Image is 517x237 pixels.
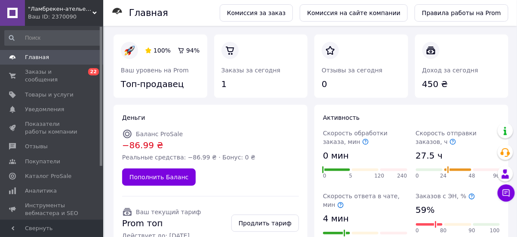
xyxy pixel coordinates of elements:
[129,8,168,18] h1: Главная
[4,30,102,46] input: Поиск
[416,193,475,200] span: Заказов с ЭН, %
[154,47,171,54] span: 100%
[469,172,475,180] span: 48
[25,53,49,61] span: Главная
[25,68,80,84] span: Заказы и сообщения
[416,130,477,145] span: Скорость отправки заказов, ч
[493,172,500,180] span: 96
[440,172,446,180] span: 24
[416,204,435,216] span: 59%
[220,4,293,22] a: Комиссия за заказ
[136,131,183,137] span: Баланс ProSale
[323,212,349,225] span: 4 мин
[323,130,388,145] span: Скорость обработки заказа, мин
[25,158,60,165] span: Покупатели
[323,172,326,180] span: 0
[490,227,500,234] span: 100
[323,193,400,208] span: Скорость ответа в чате, мин
[300,4,408,22] a: Комиссия на сайте компании
[349,172,353,180] span: 5
[25,172,71,180] span: Каталог ProSale
[397,172,407,180] span: 240
[323,150,349,162] span: 0 мин
[28,13,103,21] div: Ваш ID: 2370090
[416,227,419,234] span: 0
[122,153,255,162] span: Реальные средства: −86.99 ₴ · Бонус: 0 ₴
[469,227,475,234] span: 90
[122,217,201,230] span: Prom топ
[122,139,255,152] span: −86.99 ₴
[25,106,64,113] span: Уведомления
[498,184,515,202] button: Чат с покупателем
[25,143,48,150] span: Отзывы
[323,114,360,121] span: Активность
[122,114,145,121] span: Деньги
[416,150,443,162] span: 27.5 ч
[136,209,201,215] span: Ваш текущий тариф
[25,91,74,99] span: Товары и услуги
[416,172,419,180] span: 0
[415,4,508,22] a: Правила работы на Prom
[28,5,92,13] span: "Ламбрекен-ателье" - интернет магазин тюли и штор
[25,202,80,217] span: Инструменты вебмастера и SEO
[88,68,99,75] span: 22
[25,120,80,136] span: Показатели работы компании
[186,47,200,54] span: 94%
[231,215,299,232] a: Продлить тариф
[440,227,446,234] span: 80
[122,168,196,186] a: Пополнить Баланс
[375,172,385,180] span: 120
[25,187,57,195] span: Аналитика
